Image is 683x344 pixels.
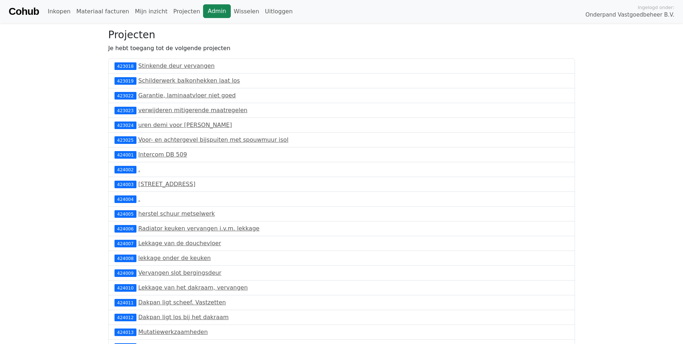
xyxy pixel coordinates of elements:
[114,92,136,99] div: 423022
[108,44,575,53] p: Je hebt toegang tot de volgende projecten
[138,299,226,306] a: Dakpan ligt scheef. Vastzetten
[45,4,73,19] a: Inkopen
[138,195,140,202] a: .
[138,92,236,99] a: Garantie, laminaatvloer niet goed
[138,166,140,173] a: .
[138,77,240,84] a: Schilderwerk balkonhekken laat los
[114,299,136,306] div: 424011
[138,122,232,128] a: uren demi voor [PERSON_NAME]
[114,151,136,158] div: 424001
[114,284,136,291] div: 424010
[114,255,136,262] div: 424008
[114,77,136,84] div: 423019
[138,314,229,321] a: Dakpan ligt los bij het dakraam
[138,62,215,69] a: Stinkende deur vervangen
[138,225,260,232] a: Radiator keuken vervangen i.v.m. lekkage
[638,4,674,11] span: Ingelogd onder:
[114,269,136,277] div: 424009
[138,269,221,276] a: Vervangen slot bergingsdeur
[114,122,136,129] div: 423024
[114,210,136,217] div: 424005
[114,240,136,247] div: 424007
[114,62,136,70] div: 423018
[170,4,203,19] a: Projecten
[231,4,262,19] a: Wisselen
[132,4,171,19] a: Mijn inzicht
[114,195,136,203] div: 424004
[138,181,196,188] a: [STREET_ADDRESS]
[138,210,215,217] a: herstel schuur metselwerk
[138,284,248,291] a: Lekkage van het dakraam, vervangen
[138,255,211,261] a: lekkage onder de keuken
[114,225,136,232] div: 424006
[114,328,136,336] div: 424013
[114,107,136,114] div: 423023
[9,3,39,20] a: Cohub
[138,240,221,247] a: Lekkage van de douchevloer
[108,29,575,41] h3: Projecten
[114,136,136,144] div: 423025
[114,166,136,173] div: 424002
[262,4,296,19] a: Uitloggen
[138,136,288,143] a: Voor- en achtergevel bijspuiten met spouwmuur isol
[114,181,136,188] div: 424003
[114,314,136,321] div: 424012
[585,11,674,19] span: Onderpand Vastgoedbeheer B.V.
[138,107,247,114] a: verwijderen mitigerende maatregelen
[203,4,231,18] a: Admin
[138,328,208,335] a: Mutatiewerkzaamheden
[138,151,187,158] a: Intercom DB 509
[73,4,132,19] a: Materiaal facturen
